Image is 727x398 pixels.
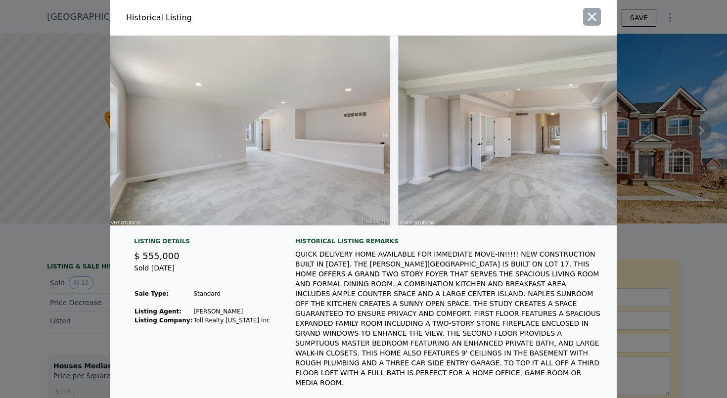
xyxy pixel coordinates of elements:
strong: Listing Agent: [135,308,182,315]
div: Historical Listing [126,12,360,24]
img: Property Img [398,36,683,225]
img: Property Img [105,36,390,225]
div: Listing Details [134,237,272,249]
div: QUICK DELIVERY HOME AVAILABLE FOR IMMEDIATE MOVE-IN!!!!! NEW CONSTRUCTION BUILT IN [DATE]. THE [P... [295,249,601,388]
strong: Listing Company: [135,317,192,324]
span: $ 555,000 [134,251,180,261]
div: Sold [DATE] [134,263,272,281]
td: Standard [193,289,270,298]
td: [PERSON_NAME] [193,307,270,316]
div: Historical Listing remarks [295,237,601,245]
td: Toll Realty [US_STATE] Inc [193,316,270,325]
strong: Sale Type: [135,290,169,297]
